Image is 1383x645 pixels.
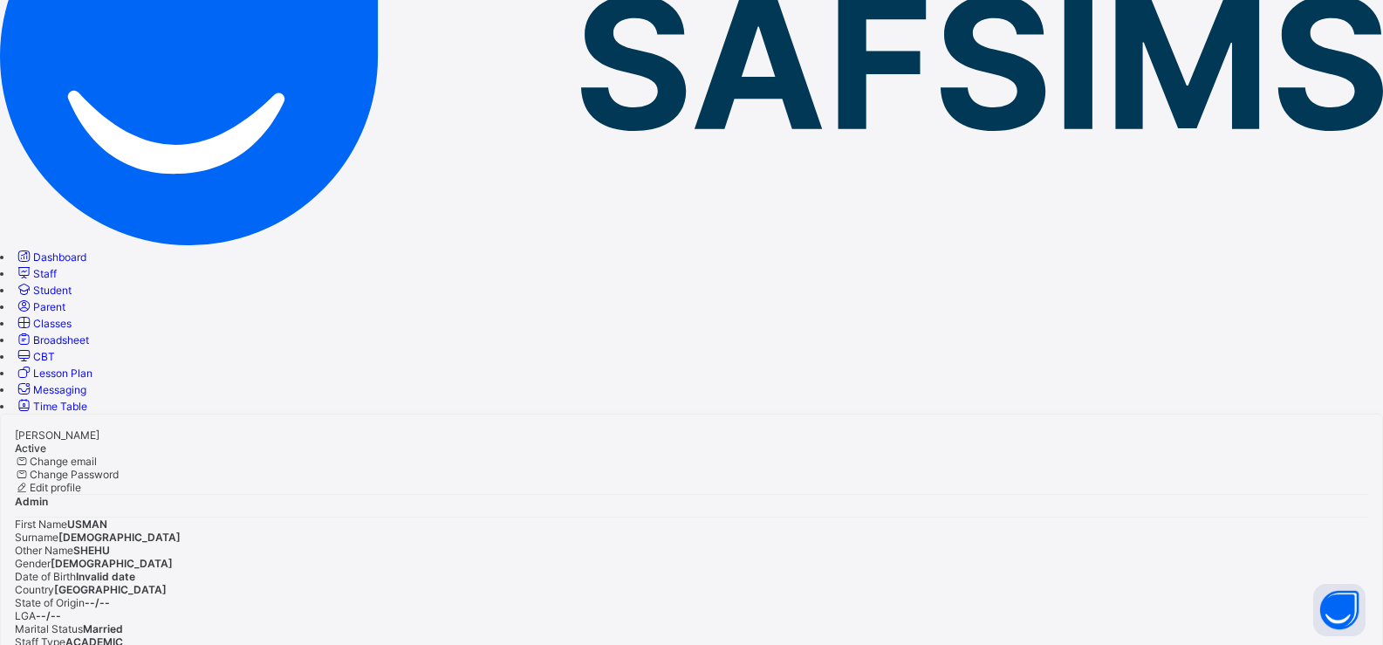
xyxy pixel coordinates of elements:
[15,622,83,635] span: Marital Status
[15,518,67,531] span: First Name
[15,317,72,330] a: Classes
[33,250,86,264] span: Dashboard
[15,267,57,280] a: Staff
[15,400,87,413] a: Time Table
[15,367,92,380] a: Lesson Plan
[15,442,46,455] span: Active
[15,284,72,297] a: Student
[85,596,110,609] span: --/--
[33,383,86,396] span: Messaging
[54,583,167,596] span: [GEOGRAPHIC_DATA]
[15,531,58,544] span: Surname
[15,596,85,609] span: State of Origin
[15,383,86,396] a: Messaging
[33,350,55,363] span: CBT
[15,570,76,583] span: Date of Birth
[33,367,92,380] span: Lesson Plan
[15,557,51,570] span: Gender
[15,495,48,508] span: Admin
[73,544,110,557] span: SHEHU
[33,333,89,347] span: Broadsheet
[51,557,173,570] span: [DEMOGRAPHIC_DATA]
[67,518,107,531] span: USMAN
[30,468,119,481] span: Change Password
[15,350,55,363] a: CBT
[15,300,65,313] a: Parent
[33,400,87,413] span: Time Table
[33,317,72,330] span: Classes
[33,300,65,313] span: Parent
[83,622,123,635] span: Married
[1313,584,1366,636] button: Open asap
[76,570,135,583] span: Invalid date
[33,284,72,297] span: Student
[15,609,36,622] span: LGA
[15,583,54,596] span: Country
[15,333,89,347] a: Broadsheet
[36,609,61,622] span: --/--
[15,250,86,264] a: Dashboard
[15,544,73,557] span: Other Name
[30,481,81,494] span: Edit profile
[58,531,181,544] span: [DEMOGRAPHIC_DATA]
[30,455,97,468] span: Change email
[33,267,57,280] span: Staff
[15,429,99,442] span: [PERSON_NAME]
